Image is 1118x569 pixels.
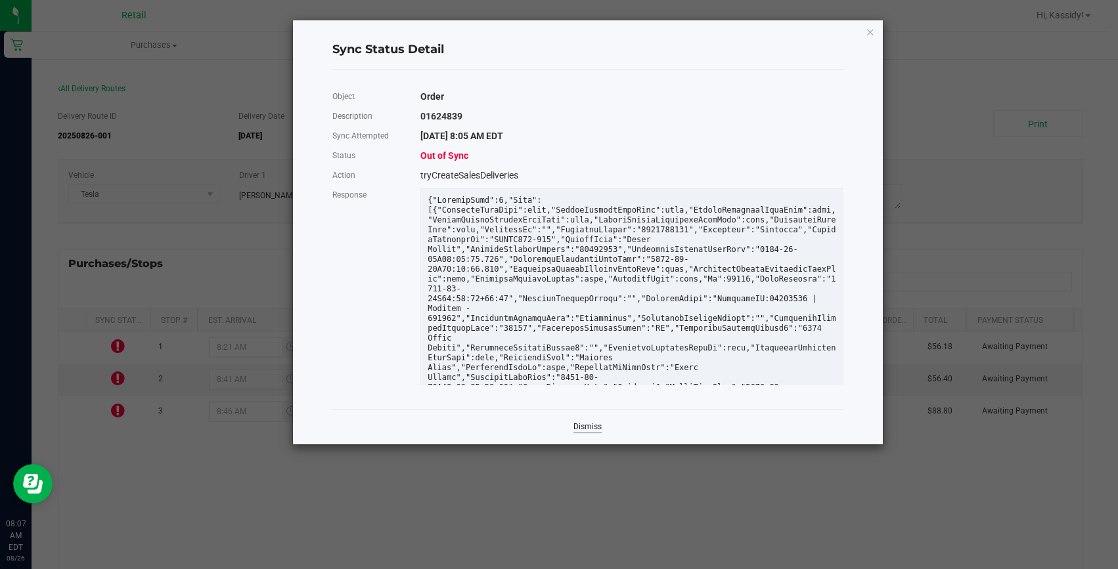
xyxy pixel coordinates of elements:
div: Action [323,165,411,185]
div: Object [323,87,411,106]
button: Close [866,24,875,39]
div: Description [323,106,411,126]
div: 01624839 [411,106,853,126]
div: Order [411,87,853,106]
span: Out of Sync [420,150,468,161]
div: tryCreateSalesDeliveries [411,165,853,185]
div: {"LoremipSumd":6,"Sita":[{"ConsecteTuraDipi":elit,"SeddoeIusmodtEmpoRinc":utla,"EtdoloRemagnaalIq... [418,196,845,452]
div: Status [323,146,411,165]
div: [DATE] 8:05 AM EDT [411,126,853,146]
div: Sync Attempted [323,126,411,146]
iframe: Resource center [13,464,53,503]
div: Response [323,185,411,205]
span: Sync Status Detail [332,41,444,58]
a: Dismiss [573,421,602,432]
